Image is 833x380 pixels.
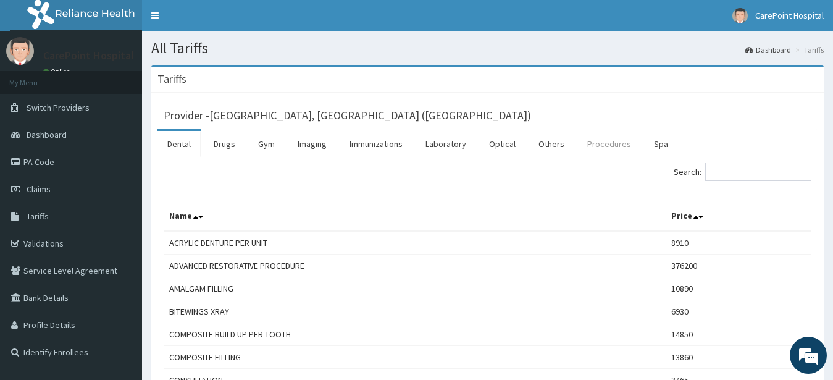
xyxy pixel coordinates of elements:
span: Tariffs [27,211,49,222]
a: Drugs [204,131,245,157]
th: Price [666,203,811,232]
td: BITEWINGS XRAY [164,300,666,323]
a: Optical [479,131,525,157]
td: 376200 [666,255,811,277]
td: 6930 [666,300,811,323]
td: COMPOSITE FILLING [164,346,666,369]
td: AMALGAM FILLING [164,277,666,300]
a: Laboratory [416,131,476,157]
a: Spa [644,131,678,157]
a: Procedures [577,131,641,157]
h1: All Tariffs [151,40,824,56]
th: Name [164,203,666,232]
h3: Provider - [GEOGRAPHIC_DATA], [GEOGRAPHIC_DATA] ([GEOGRAPHIC_DATA]) [164,110,531,121]
a: Immunizations [340,131,412,157]
h3: Tariffs [157,74,186,85]
p: CarePoint Hospital [43,50,134,61]
span: Switch Providers [27,102,90,113]
td: 10890 [666,277,811,300]
td: ACRYLIC DENTURE PER UNIT [164,231,666,255]
span: CarePoint Hospital [755,10,824,21]
td: 14850 [666,323,811,346]
span: Dashboard [27,129,67,140]
img: User Image [6,37,34,65]
td: 8910 [666,231,811,255]
a: Dental [157,131,201,157]
a: Gym [248,131,285,157]
img: User Image [732,8,748,23]
td: COMPOSITE BUILD UP PER TOOTH [164,323,666,346]
a: Dashboard [745,44,791,55]
td: ADVANCED RESTORATIVE PROCEDURE [164,255,666,277]
a: Online [43,67,73,76]
input: Search: [705,163,811,181]
li: Tariffs [792,44,824,55]
td: 13860 [666,346,811,369]
a: Others [529,131,574,157]
span: Claims [27,184,51,195]
label: Search: [674,163,811,181]
a: Imaging [288,131,337,157]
